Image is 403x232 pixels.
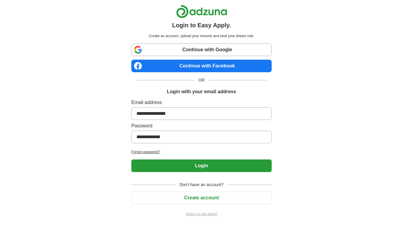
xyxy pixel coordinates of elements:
[131,99,272,106] label: Email address
[176,5,227,18] img: Adzuna logo
[131,43,272,56] a: Continue with Google
[167,88,236,95] h1: Login with your email address
[176,182,227,188] span: Don't have an account?
[131,211,272,217] a: Return to job advert
[131,195,272,200] a: Create account
[133,33,270,39] p: Create an account, upload your resume and land your dream role.
[131,159,272,172] button: Login
[172,21,231,30] h1: Login to Easy Apply.
[131,60,272,72] a: Continue with Facebook
[131,192,272,204] button: Create account
[131,122,272,129] label: Password
[131,149,272,155] a: Forgot password?
[195,77,208,83] span: OR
